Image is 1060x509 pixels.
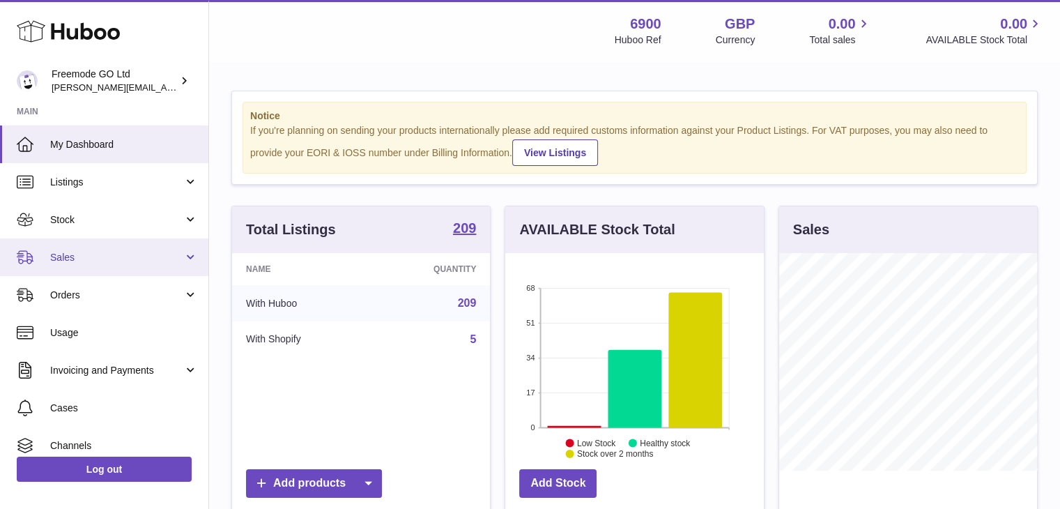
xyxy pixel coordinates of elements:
[232,285,371,321] td: With Huboo
[50,176,183,189] span: Listings
[809,15,871,47] a: 0.00 Total sales
[470,333,476,345] a: 5
[716,33,755,47] div: Currency
[577,438,616,448] text: Low Stock
[458,297,477,309] a: 209
[925,15,1043,47] a: 0.00 AVAILABLE Stock Total
[527,284,535,292] text: 68
[17,457,192,482] a: Log out
[50,402,198,415] span: Cases
[232,253,371,285] th: Name
[246,469,382,498] a: Add products
[519,469,597,498] a: Add Stock
[725,15,755,33] strong: GBP
[453,221,476,235] strong: 209
[246,220,336,239] h3: Total Listings
[512,139,598,166] a: View Listings
[50,326,198,340] span: Usage
[527,354,535,362] text: 34
[519,220,675,239] h3: AVAILABLE Stock Total
[527,388,535,397] text: 17
[17,70,38,91] img: lenka.smikniarova@gioteck.com
[925,33,1043,47] span: AVAILABLE Stock Total
[793,220,829,239] h3: Sales
[50,439,198,453] span: Channels
[250,109,1019,123] strong: Notice
[250,124,1019,166] div: If you're planning on sending your products internationally please add required customs informati...
[50,213,183,227] span: Stock
[52,82,279,93] span: [PERSON_NAME][EMAIL_ADDRESS][DOMAIN_NAME]
[577,449,653,459] text: Stock over 2 months
[52,68,177,94] div: Freemode GO Ltd
[453,221,476,238] a: 209
[809,33,871,47] span: Total sales
[1000,15,1027,33] span: 0.00
[50,364,183,377] span: Invoicing and Payments
[50,138,198,151] span: My Dashboard
[50,251,183,264] span: Sales
[630,15,661,33] strong: 6900
[829,15,856,33] span: 0.00
[527,319,535,327] text: 51
[50,289,183,302] span: Orders
[640,438,691,448] text: Healthy stock
[371,253,491,285] th: Quantity
[531,423,535,432] text: 0
[232,321,371,358] td: With Shopify
[615,33,661,47] div: Huboo Ref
